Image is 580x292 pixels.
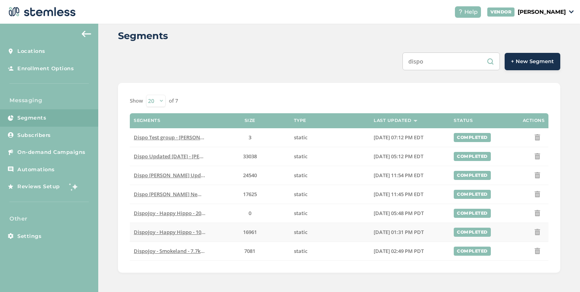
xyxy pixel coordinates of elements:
th: Actions [489,113,548,128]
label: static [294,248,366,255]
label: Dispo Test group - Dispo Hazel Park [134,134,206,141]
label: 04/08/2025 05:48 PM PDT [374,210,446,217]
span: Reviews Setup [17,183,60,191]
label: Dispo Whitmore New July 2025 - Dispo Whitmore Lake [134,191,206,198]
span: Settings [17,232,41,240]
label: static [294,191,366,198]
label: Dispo Updated July 2025 - Dispo Hazel Park [134,153,206,160]
img: icon-sort-1e1d7615.svg [413,120,417,122]
div: completed [454,228,491,237]
span: static [294,210,307,217]
span: 0 [249,210,251,217]
label: 33038 [214,153,286,160]
label: Dispo Romeo Updated July 2025 - Dispo Romeo [134,172,206,179]
span: 3 [249,134,251,141]
span: On-demand Campaigns [17,148,86,156]
span: [DATE] 01:31 PM PDT [374,228,424,236]
span: DispoJoy - Smokeland - 7.7k - [DATE] - Smokeland [134,247,252,255]
div: completed [454,209,491,218]
img: glitter-stars-b7820f95.gif [66,179,82,195]
span: [DATE] 11:54 PM EDT [374,172,423,179]
div: completed [454,247,491,256]
span: Dispo [PERSON_NAME] Updated [DATE] - Dispo Romeo [134,172,266,179]
label: 04/09/2025 01:31 PM PDT [374,229,446,236]
span: Help [464,8,478,16]
iframe: Chat Widget [541,254,580,292]
div: completed [454,133,491,142]
label: 24540 [214,172,286,179]
label: 3 [214,134,286,141]
label: Type [294,118,306,123]
span: Dispo Test group - [PERSON_NAME][GEOGRAPHIC_DATA] [134,134,271,141]
span: Subscribers [17,131,51,139]
span: [DATE] 11:45 PM EDT [374,191,423,198]
span: static [294,153,307,160]
span: Automations [17,166,55,174]
label: 03/31/2025 07:12 PM EDT [374,134,446,141]
span: Locations [17,47,45,55]
span: static [294,191,307,198]
img: icon-arrow-back-accent-c549486e.svg [82,31,91,37]
label: 04/09/2025 02:49 PM PDT [374,248,446,255]
label: Size [245,118,255,123]
span: Enrollment Options [17,65,74,73]
label: static [294,172,366,179]
label: static [294,229,366,236]
span: 7081 [244,247,255,255]
div: completed [454,171,491,180]
label: 0 [214,210,286,217]
span: Dispo [PERSON_NAME] New [DATE] - [GEOGRAPHIC_DATA][PERSON_NAME] [134,191,315,198]
p: [PERSON_NAME] [518,8,566,16]
label: Segments [134,118,160,123]
img: icon-help-white-03924b79.svg [458,9,463,14]
div: VENDOR [487,7,515,17]
span: [DATE] 02:49 PM PDT [374,247,424,255]
label: static [294,153,366,160]
label: DispoJoy - Smokeland - 7.7k - 4/9/25 - Smokeland [134,248,206,255]
label: 07/02/2025 11:54 PM EDT [374,172,446,179]
span: DispoJoy - Happy Hippo - 20k - [DATE] - Happy Hippo [134,210,260,217]
label: 07/02/2025 11:45 PM EDT [374,191,446,198]
img: icon_down-arrow-small-66adaf34.svg [569,10,574,13]
input: Search [402,52,500,70]
span: 16961 [243,228,257,236]
label: static [294,134,366,141]
label: DispoJoy - Happy Hippo - 10k - 4/9/25 - Happy Hippo [134,229,206,236]
label: Last Updated [374,118,411,123]
span: + New Segment [511,58,554,66]
label: 07/02/2025 05:12 PM EDT [374,153,446,160]
span: [DATE] 07:12 PM EDT [374,134,423,141]
label: Show [130,97,143,105]
label: static [294,210,366,217]
span: Dispo Updated [DATE] - [PERSON_NAME][GEOGRAPHIC_DATA] [134,153,284,160]
span: DispoJoy - Happy Hippo - 10k - [DATE] - Happy Hippo [134,228,260,236]
div: completed [454,152,491,161]
img: logo-dark-0685b13c.svg [6,4,76,20]
label: 7081 [214,248,286,255]
div: completed [454,190,491,199]
span: static [294,228,307,236]
span: static [294,247,307,255]
label: Status [454,118,473,123]
span: static [294,172,307,179]
span: 24540 [243,172,257,179]
label: of 7 [169,97,178,105]
label: DispoJoy - Happy Hippo - 20k - 4/8/25 - Happy Hippo [134,210,206,217]
span: [DATE] 05:48 PM PDT [374,210,424,217]
span: 17625 [243,191,257,198]
button: + New Segment [505,53,560,70]
span: [DATE] 05:12 PM EDT [374,153,423,160]
span: 33038 [243,153,257,160]
h2: Segments [118,29,168,43]
span: Segments [17,114,46,122]
span: static [294,134,307,141]
label: 16961 [214,229,286,236]
label: 17625 [214,191,286,198]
